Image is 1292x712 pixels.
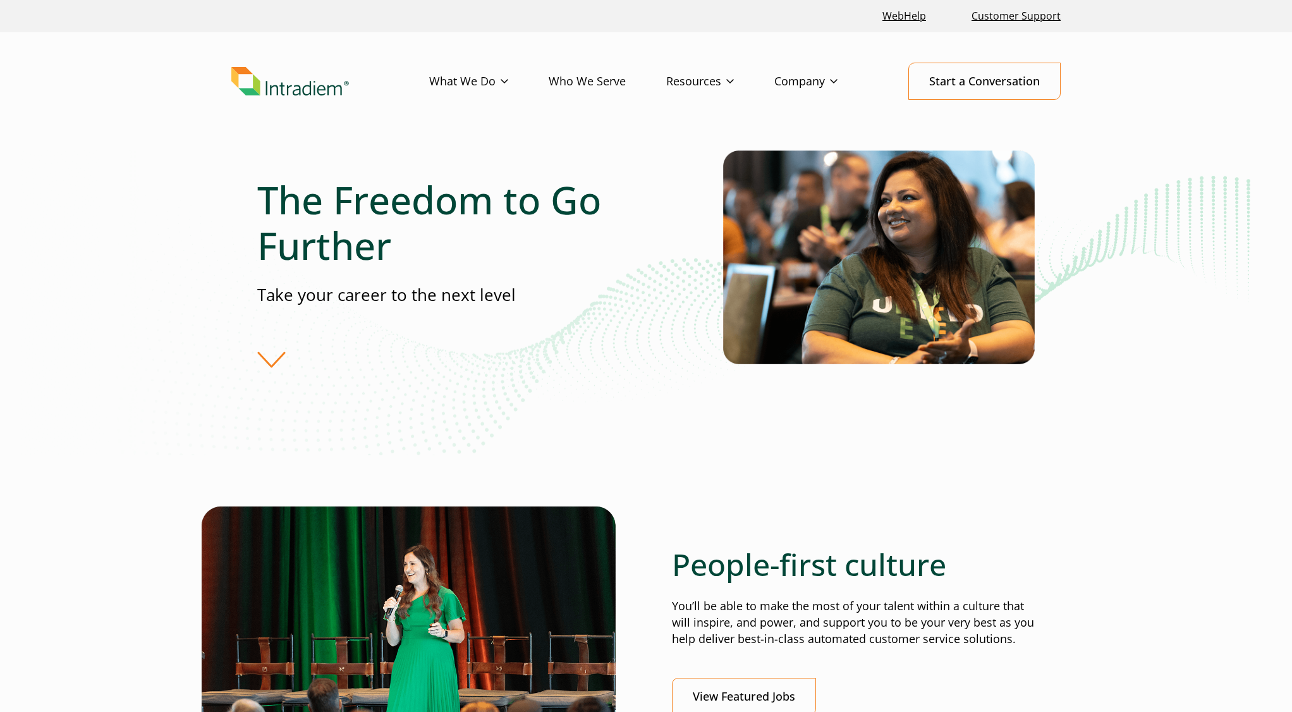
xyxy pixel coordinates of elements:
h1: The Freedom to Go Further [257,177,645,268]
a: Link opens in a new window [877,3,931,30]
p: Take your career to the next level [257,283,645,307]
a: Link to homepage of Intradiem [231,67,429,96]
a: Customer Support [966,3,1066,30]
h2: People-first culture [672,546,1035,583]
a: Resources [666,63,774,100]
a: What We Do [429,63,549,100]
a: Who We Serve [549,63,666,100]
p: You’ll be able to make the most of your talent within a culture that will inspire, and power, and... [672,598,1035,648]
a: Start a Conversation [908,63,1061,100]
a: Company [774,63,878,100]
img: Intradiem [231,67,349,96]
